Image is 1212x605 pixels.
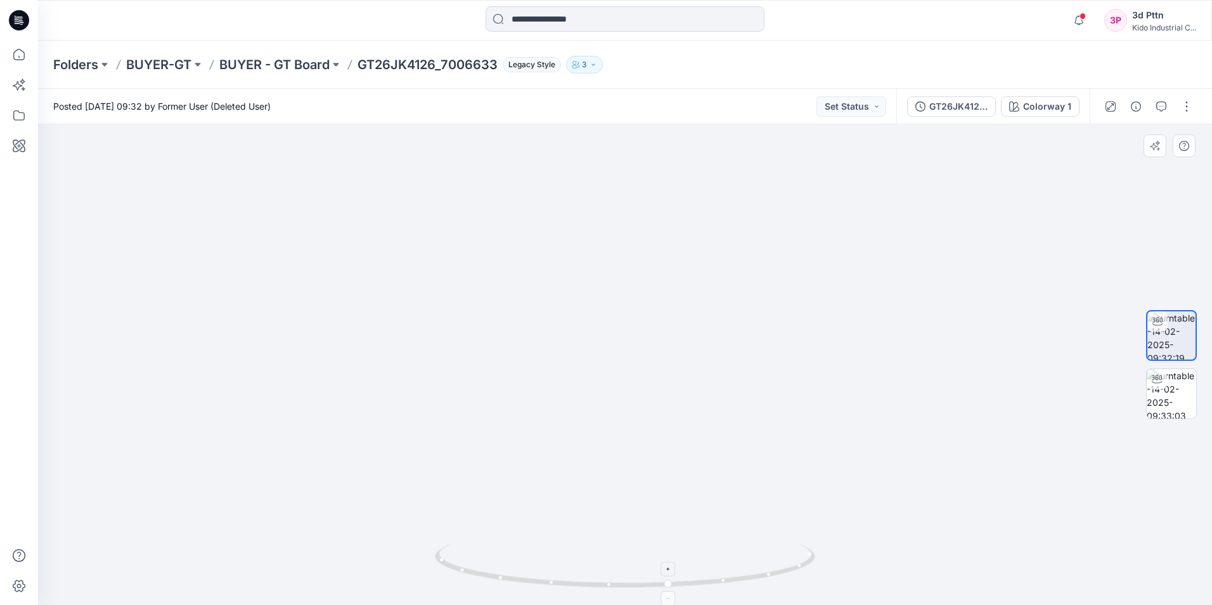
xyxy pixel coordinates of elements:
[1132,8,1196,23] div: 3d Pttn
[1126,96,1146,117] button: Details
[1147,311,1196,360] img: turntable-14-02-2025-09:32:19
[1104,9,1127,32] div: 3P
[1001,96,1080,117] button: Colorway 1
[158,101,271,112] a: Former User (Deleted User)
[53,56,98,74] a: Folders
[126,56,191,74] a: BUYER-GT
[1023,100,1071,114] div: Colorway 1
[358,56,498,74] p: GT26JK4126_7006633
[566,56,603,74] button: 3
[503,57,561,72] span: Legacy Style
[929,100,988,114] div: GT26JK4126_7006633
[1132,23,1196,32] div: Kido Industrial C...
[498,56,561,74] button: Legacy Style
[53,100,271,113] span: Posted [DATE] 09:32 by
[219,56,330,74] a: BUYER - GT Board
[582,58,587,72] p: 3
[907,96,996,117] button: GT26JK4126_7006633
[261,1,988,605] img: eyJhbGciOiJIUzI1NiIsImtpZCI6IjAiLCJzbHQiOiJzZXMiLCJ0eXAiOiJKV1QifQ.eyJkYXRhIjp7InR5cGUiOiJzdG9yYW...
[1147,369,1196,419] img: turntable-14-02-2025-09:33:03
